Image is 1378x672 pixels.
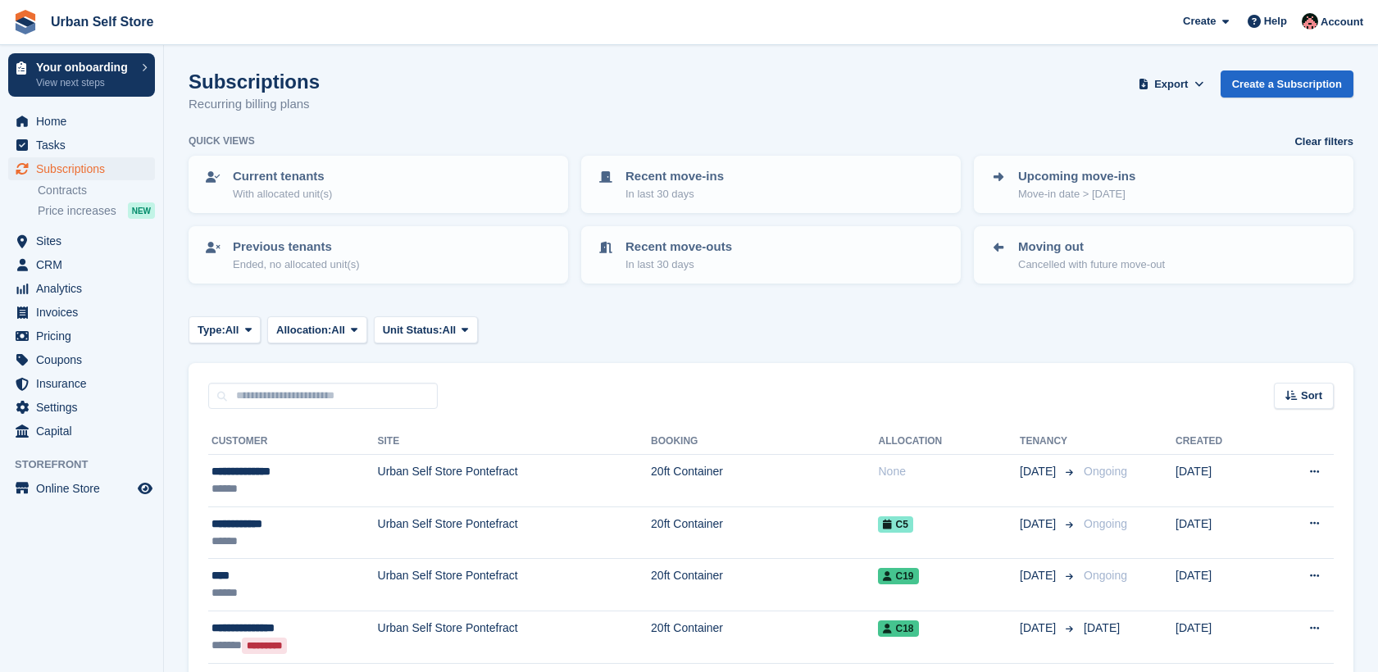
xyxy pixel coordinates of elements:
[378,429,652,455] th: Site
[583,228,959,282] a: Recent move-outs In last 30 days
[378,559,652,611] td: Urban Self Store Pontefract
[135,479,155,498] a: Preview store
[1018,238,1165,257] p: Moving out
[189,316,261,343] button: Type: All
[8,110,155,133] a: menu
[976,157,1352,211] a: Upcoming move-ins Move-in date > [DATE]
[1084,517,1127,530] span: Ongoing
[233,167,332,186] p: Current tenants
[36,477,134,500] span: Online Store
[8,420,155,443] a: menu
[15,456,163,473] span: Storefront
[208,429,378,455] th: Customer
[36,75,134,90] p: View next steps
[1264,13,1287,30] span: Help
[189,134,255,148] h6: Quick views
[1018,257,1165,273] p: Cancelled with future move-out
[625,167,724,186] p: Recent move-ins
[1018,186,1135,202] p: Move-in date > [DATE]
[189,70,320,93] h1: Subscriptions
[651,559,878,611] td: 20ft Container
[36,277,134,300] span: Analytics
[36,325,134,347] span: Pricing
[190,228,566,282] a: Previous tenants Ended, no allocated unit(s)
[1020,515,1059,533] span: [DATE]
[878,429,1020,455] th: Allocation
[374,316,478,343] button: Unit Status: All
[8,134,155,157] a: menu
[1020,463,1059,480] span: [DATE]
[976,228,1352,282] a: Moving out Cancelled with future move-out
[1221,70,1353,98] a: Create a Subscription
[583,157,959,211] a: Recent move-ins In last 30 days
[8,253,155,276] a: menu
[651,506,878,559] td: 20ft Container
[36,134,134,157] span: Tasks
[1176,559,1267,611] td: [DATE]
[878,516,912,533] span: C5
[233,257,360,273] p: Ended, no allocated unit(s)
[225,322,239,338] span: All
[8,372,155,395] a: menu
[36,61,134,73] p: Your onboarding
[8,348,155,371] a: menu
[1084,569,1127,582] span: Ongoing
[36,229,134,252] span: Sites
[8,53,155,97] a: Your onboarding View next steps
[1302,13,1318,30] img: Josh Marshall
[267,316,367,343] button: Allocation: All
[36,157,134,180] span: Subscriptions
[1084,621,1120,634] span: [DATE]
[1018,167,1135,186] p: Upcoming move-ins
[378,506,652,559] td: Urban Self Store Pontefract
[44,8,160,35] a: Urban Self Store
[331,322,345,338] span: All
[8,477,155,500] a: menu
[8,277,155,300] a: menu
[198,322,225,338] span: Type:
[1301,388,1322,404] span: Sort
[1176,506,1267,559] td: [DATE]
[36,348,134,371] span: Coupons
[8,157,155,180] a: menu
[190,157,566,211] a: Current tenants With allocated unit(s)
[36,420,134,443] span: Capital
[36,396,134,419] span: Settings
[878,620,918,637] span: C18
[1135,70,1207,98] button: Export
[878,463,1020,480] div: None
[1020,429,1077,455] th: Tenancy
[1294,134,1353,150] a: Clear filters
[276,322,331,338] span: Allocation:
[625,186,724,202] p: In last 30 days
[36,372,134,395] span: Insurance
[878,568,918,584] span: C19
[443,322,457,338] span: All
[1176,611,1267,663] td: [DATE]
[233,186,332,202] p: With allocated unit(s)
[625,257,732,273] p: In last 30 days
[378,455,652,507] td: Urban Self Store Pontefract
[1020,620,1059,637] span: [DATE]
[1176,455,1267,507] td: [DATE]
[38,202,155,220] a: Price increases NEW
[128,202,155,219] div: NEW
[8,229,155,252] a: menu
[1183,13,1216,30] span: Create
[1321,14,1363,30] span: Account
[38,183,155,198] a: Contracts
[651,611,878,663] td: 20ft Container
[1084,465,1127,478] span: Ongoing
[8,325,155,347] a: menu
[1020,567,1059,584] span: [DATE]
[1176,429,1267,455] th: Created
[8,396,155,419] a: menu
[13,10,38,34] img: stora-icon-8386f47178a22dfd0bd8f6a31ec36ba5ce8667c1dd55bd0f319d3a0aa187defe.svg
[625,238,732,257] p: Recent move-outs
[651,455,878,507] td: 20ft Container
[383,322,443,338] span: Unit Status:
[189,95,320,114] p: Recurring billing plans
[8,301,155,324] a: menu
[36,110,134,133] span: Home
[36,301,134,324] span: Invoices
